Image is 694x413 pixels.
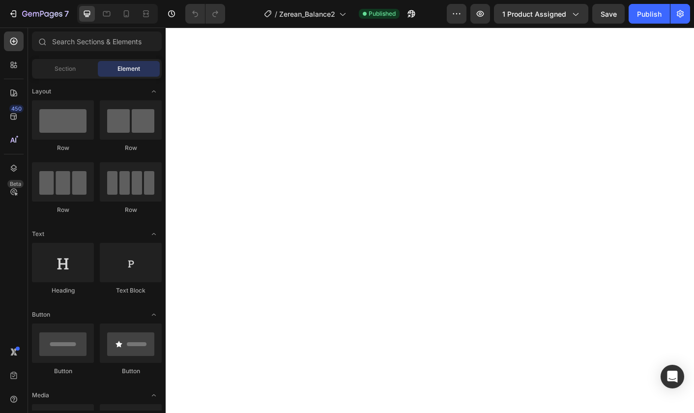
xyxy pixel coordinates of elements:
[32,206,94,214] div: Row
[32,87,51,96] span: Layout
[32,391,49,400] span: Media
[117,64,140,73] span: Element
[166,28,694,413] iframe: Design area
[32,31,162,51] input: Search Sections & Elements
[7,180,24,188] div: Beta
[494,4,588,24] button: 1 product assigned
[32,144,94,152] div: Row
[100,206,162,214] div: Row
[629,4,670,24] button: Publish
[55,64,76,73] span: Section
[146,307,162,323] span: Toggle open
[100,144,162,152] div: Row
[9,105,24,113] div: 450
[100,367,162,376] div: Button
[592,4,625,24] button: Save
[146,84,162,99] span: Toggle open
[185,4,225,24] div: Undo/Redo
[601,10,617,18] span: Save
[32,230,44,238] span: Text
[275,9,277,19] span: /
[502,9,566,19] span: 1 product assigned
[146,387,162,403] span: Toggle open
[32,286,94,295] div: Heading
[661,365,684,388] div: Open Intercom Messenger
[64,8,69,20] p: 7
[32,310,50,319] span: Button
[100,286,162,295] div: Text Block
[369,9,396,18] span: Published
[637,9,662,19] div: Publish
[32,367,94,376] div: Button
[279,9,335,19] span: Zerean_Balance2
[146,226,162,242] span: Toggle open
[4,4,73,24] button: 7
